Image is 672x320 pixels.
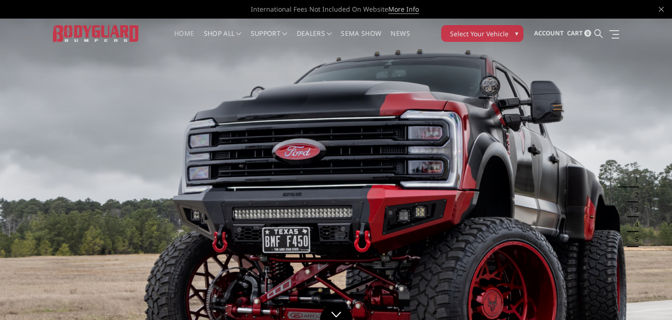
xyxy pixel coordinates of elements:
button: 3 of 5 [629,202,639,217]
span: Select Your Vehicle [450,29,509,39]
a: Home [174,30,194,48]
img: BODYGUARD BUMPERS [53,25,140,42]
button: 5 of 5 [629,232,639,247]
span: Account [534,29,564,37]
button: 2 of 5 [629,187,639,202]
a: shop all [204,30,241,48]
span: ▾ [515,28,518,38]
span: Cart [567,29,583,37]
a: Account [534,21,564,46]
a: Click to Down [320,304,352,320]
button: 4 of 5 [629,217,639,232]
a: Support [251,30,287,48]
a: Cart 0 [567,21,591,46]
a: News [391,30,410,48]
button: Select Your Vehicle [441,25,523,42]
button: 1 of 5 [629,173,639,187]
span: 0 [584,30,591,37]
a: SEMA Show [341,30,381,48]
a: Dealers [297,30,332,48]
a: More Info [388,5,419,14]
